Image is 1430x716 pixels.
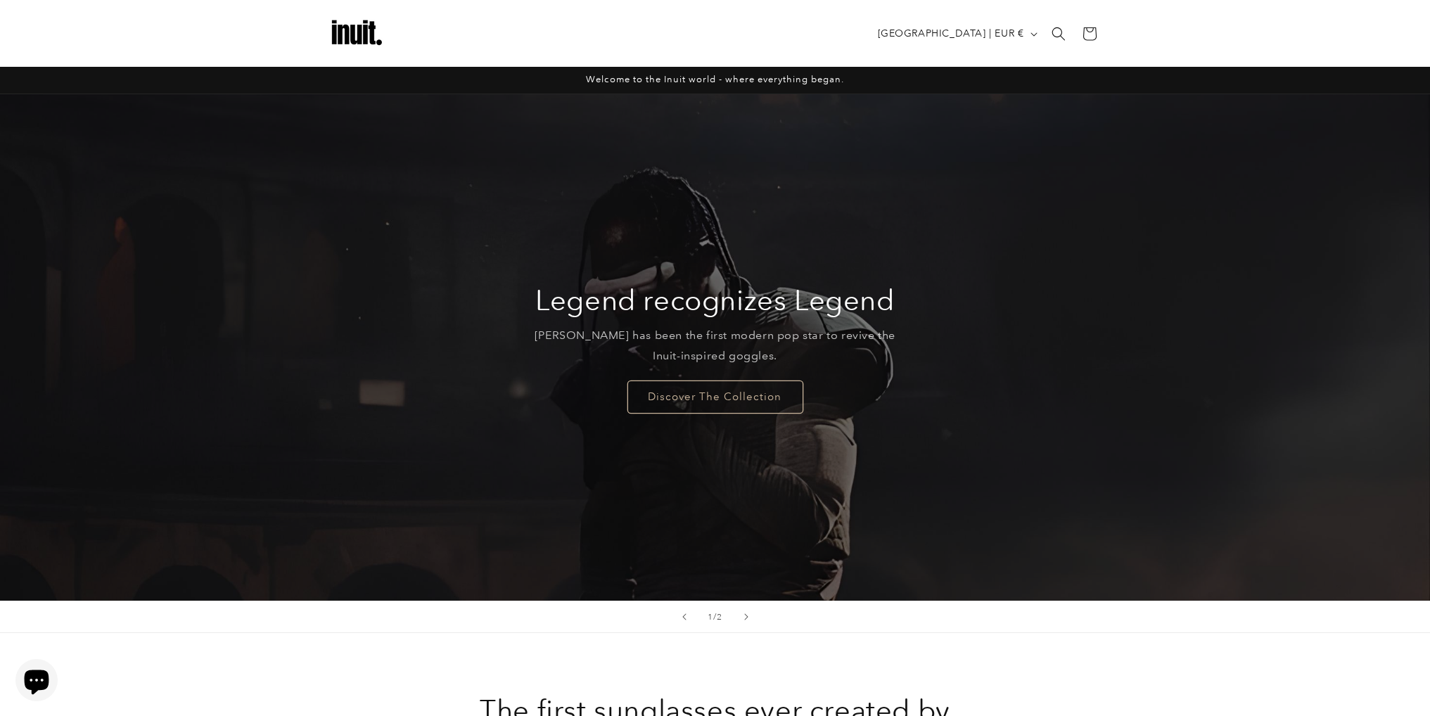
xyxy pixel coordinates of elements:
button: [GEOGRAPHIC_DATA] | EUR € [869,20,1043,47]
span: 1 [708,610,713,624]
summary: Search [1043,18,1074,49]
h2: Legend recognizes Legend [535,282,894,319]
a: Discover The Collection [627,380,803,413]
span: / [713,610,717,624]
div: Announcement [328,67,1102,94]
button: Next slide [731,601,762,632]
img: Inuit Logo [328,6,385,62]
button: Previous slide [669,601,700,632]
span: 2 [717,610,722,624]
span: [GEOGRAPHIC_DATA] | EUR € [878,26,1024,41]
p: [PERSON_NAME] has been the first modern pop star to revive the Inuit-inspired goggles. [523,326,907,366]
inbox-online-store-chat: Shopify online store chat [11,659,62,705]
span: Welcome to the Inuit world - where everything began. [586,74,844,84]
